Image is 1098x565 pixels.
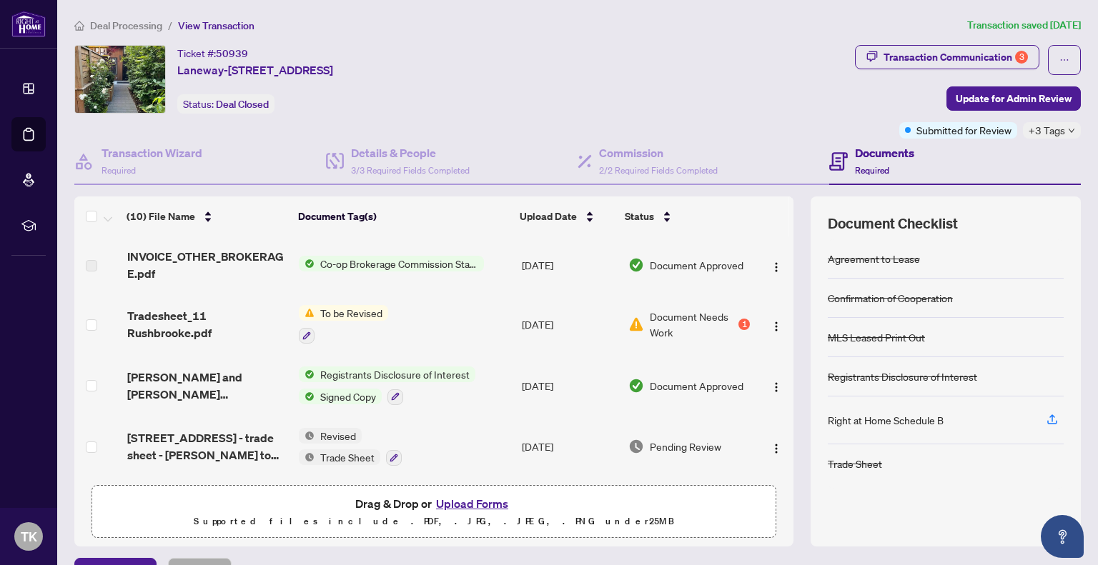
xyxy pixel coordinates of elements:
button: Status IconCo-op Brokerage Commission Statement [299,256,484,271]
button: Logo [765,313,788,336]
img: Logo [771,261,782,273]
img: Document Status [628,439,644,454]
div: Ticket #: [177,45,248,61]
span: Deal Processing [90,19,162,32]
div: Status: [177,94,274,114]
td: [DATE] [516,416,623,478]
span: Status [625,209,654,224]
span: Document Checklist [828,214,958,234]
span: View Transaction [178,19,254,32]
button: Open asap [1041,515,1084,558]
div: 3 [1015,51,1028,64]
button: Logo [765,374,788,397]
th: (10) File Name [121,196,292,236]
button: Logo [765,254,788,276]
div: Confirmation of Cooperation [828,290,953,306]
span: 50939 [216,47,248,60]
span: home [74,21,84,31]
span: Signed Copy [315,389,382,404]
button: Logo [765,435,788,458]
span: Laneway-[STREET_ADDRESS] [177,61,333,79]
img: IMG-E12312145_1.jpg [75,46,165,113]
img: Status Icon [299,389,315,404]
span: Required [855,165,889,176]
div: Trade Sheet [828,456,882,471]
div: 1 [738,319,750,330]
button: Upload Forms [432,494,513,513]
span: Pending Review [650,439,721,454]
span: Document Approved [650,257,743,273]
span: Tradesheet_11 Rushbrooke.pdf [127,307,288,341]
span: INVOICE_OTHER_BROKERAGE.pdf [127,248,288,282]
div: Transaction Communication [884,46,1028,69]
th: Upload Date [514,196,620,236]
span: Co-op Brokerage Commission Statement [315,256,484,271]
div: Agreement to Lease [828,251,920,266]
span: [PERSON_NAME] and [PERSON_NAME] Agreement_11 Rushbrooke 1 EXECUTED.pdf [127,369,288,403]
li: / [168,17,172,34]
button: Status IconRevisedStatus IconTrade Sheet [299,428,402,466]
p: Supported files include .PDF, .JPG, .JPEG, .PNG under 25 MB [101,513,767,530]
img: Status Icon [299,305,315,321]
img: Logo [771,321,782,332]
img: Status Icon [299,366,315,382]
span: down [1068,127,1075,134]
td: [DATE] [516,236,623,294]
article: Transaction saved [DATE] [967,17,1081,34]
h4: Details & People [351,144,470,161]
td: [DATE] [516,355,623,416]
span: Document Approved [650,378,743,394]
img: Status Icon [299,428,315,444]
button: Update for Admin Review [946,86,1081,111]
span: Deal Closed [216,98,269,111]
img: logo [11,11,46,37]
img: Status Icon [299,256,315,271]
img: Logo [771,443,782,454]
img: Document Status [628,257,644,273]
h4: Commission [599,144,718,161]
span: Update for Admin Review [956,87,1072,110]
img: Document Status [628,316,644,332]
h4: Documents [855,144,914,161]
span: 2/2 Required Fields Completed [599,165,718,176]
h4: Transaction Wizard [102,144,202,161]
span: Document Needs Work [650,309,736,340]
span: [STREET_ADDRESS] - trade sheet - [PERSON_NAME] to Review.pdf [127,429,288,464]
span: Revised [315,428,362,444]
img: Document Status [628,378,644,394]
th: Status [619,196,751,236]
span: Drag & Drop orUpload FormsSupported files include .PDF, .JPG, .JPEG, .PNG under25MB [92,486,776,539]
span: Required [102,165,136,176]
span: Registrants Disclosure of Interest [315,366,475,382]
span: ellipsis [1059,55,1069,65]
td: [DATE] [516,294,623,355]
span: (10) File Name [127,209,195,224]
span: TK [21,526,37,546]
button: Status IconTo be Revised [299,305,388,344]
span: +3 Tags [1029,122,1065,139]
th: Document Tag(s) [292,196,514,236]
td: [DATE] [516,477,623,539]
div: Right at Home Schedule B [828,412,944,428]
button: Transaction Communication3 [855,45,1039,69]
span: 3/3 Required Fields Completed [351,165,470,176]
img: Logo [771,381,782,393]
div: MLS Leased Print Out [828,329,925,345]
span: Upload Date [520,209,577,224]
img: Status Icon [299,449,315,465]
span: To be Revised [315,305,388,321]
span: Trade Sheet [315,449,380,465]
span: Submitted for Review [916,122,1012,138]
span: Drag & Drop or [355,494,513,513]
button: Status IconRegistrants Disclosure of InterestStatus IconSigned Copy [299,366,475,405]
div: Registrants Disclosure of Interest [828,369,977,384]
